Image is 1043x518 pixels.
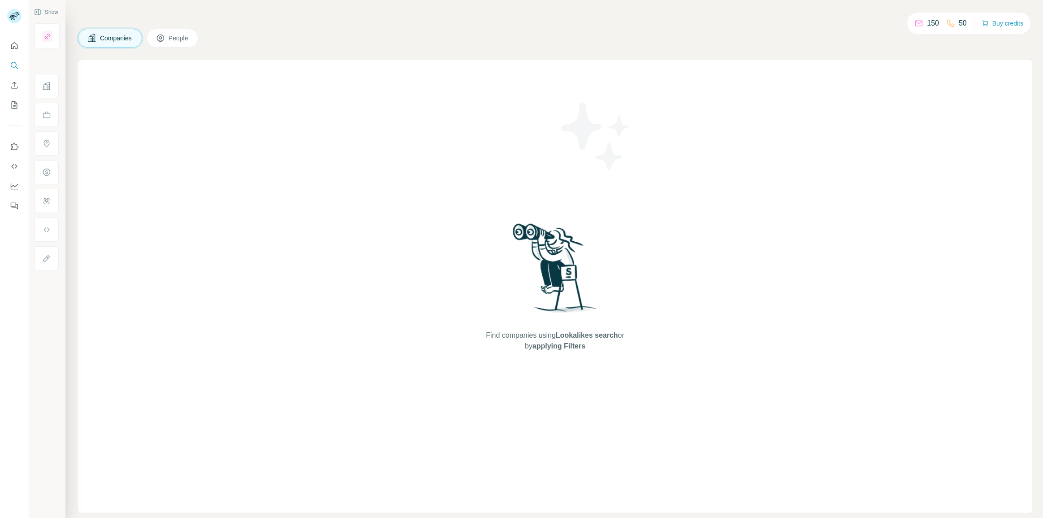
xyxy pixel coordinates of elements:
[927,18,939,29] p: 150
[555,96,636,177] img: Surfe Illustration - Stars
[7,178,22,194] button: Dashboard
[509,221,602,321] img: Surfe Illustration - Woman searching with binoculars
[556,331,618,339] span: Lookalikes search
[7,57,22,74] button: Search
[982,17,1023,30] button: Buy credits
[7,77,22,93] button: Enrich CSV
[7,38,22,54] button: Quick start
[483,330,627,352] span: Find companies using or by
[959,18,967,29] p: 50
[7,97,22,113] button: My lists
[7,158,22,174] button: Use Surfe API
[169,34,189,43] span: People
[28,5,65,19] button: Show
[7,139,22,155] button: Use Surfe on LinkedIn
[78,11,1032,23] h4: Search
[532,342,585,350] span: applying Filters
[100,34,133,43] span: Companies
[7,198,22,214] button: Feedback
